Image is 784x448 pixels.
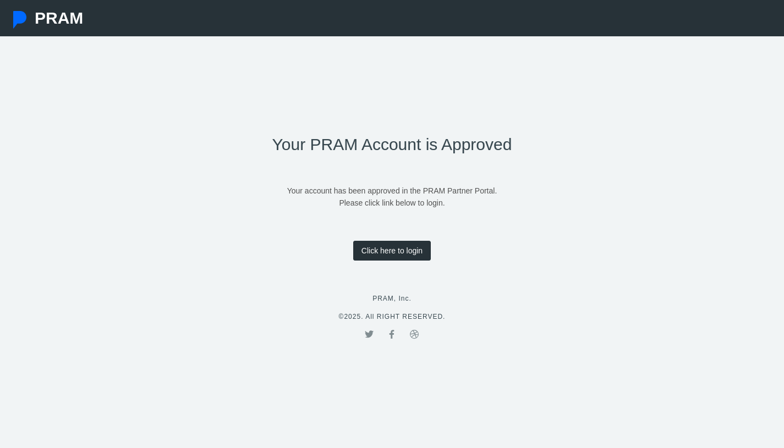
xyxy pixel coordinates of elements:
[353,241,431,261] a: Click here to login
[272,312,512,322] p: © 2025. All RIGHT RESERVED.
[272,135,512,154] h2: Your PRAM Account is Approved
[35,9,83,27] span: PRAM
[272,185,512,197] p: Your account has been approved in the PRAM Partner Portal.
[272,294,512,304] p: PRAM, Inc.
[11,11,29,29] img: Pram Partner
[272,197,512,209] p: Please click link below to login.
